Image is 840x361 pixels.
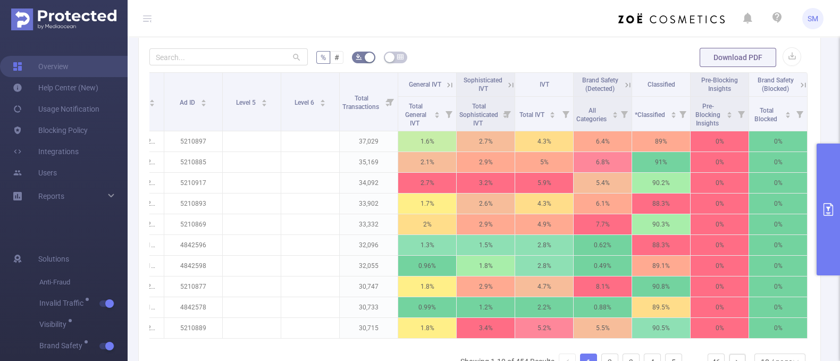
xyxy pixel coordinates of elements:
[574,152,632,172] p: 6.8%
[754,107,779,123] span: Total Blocked
[515,173,573,193] p: 5.9%
[574,297,632,317] p: 0.88%
[434,110,440,113] i: icon: caret-up
[13,98,99,120] a: Usage Notification
[785,114,791,117] i: icon: caret-down
[758,77,794,93] span: Brand Safety (Blocked)
[635,111,667,119] span: *Classified
[695,103,720,127] span: Pre-Blocking Insights
[576,107,608,123] span: All Categories
[164,256,222,276] p: 4842598
[409,81,441,88] span: General IVT
[550,114,556,117] i: icon: caret-down
[320,98,326,104] div: Sort
[200,98,206,101] i: icon: caret-up
[515,297,573,317] p: 2.2%
[398,318,456,338] p: 1.8%
[434,110,440,116] div: Sort
[457,235,515,255] p: 1.5%
[749,152,807,172] p: 0%
[734,97,749,131] i: Filter menu
[670,114,676,117] i: icon: caret-down
[515,276,573,297] p: 4.7%
[164,131,222,152] p: 5210897
[632,256,690,276] p: 89.1%
[574,173,632,193] p: 5.4%
[295,99,316,106] span: Level 6
[632,276,690,297] p: 90.8%
[550,110,556,113] i: icon: caret-up
[320,102,325,105] i: icon: caret-down
[164,276,222,297] p: 5210877
[13,77,98,98] a: Help Center (New)
[340,131,398,152] p: 37,029
[340,235,398,255] p: 32,096
[675,97,690,131] i: Filter menu
[457,194,515,214] p: 2.6%
[39,272,128,293] span: Anti-Fraud
[574,256,632,276] p: 0.49%
[727,110,733,113] i: icon: caret-up
[340,276,398,297] p: 30,747
[632,297,690,317] p: 89.5%
[200,98,207,104] div: Sort
[398,235,456,255] p: 1.3%
[457,152,515,172] p: 2.9%
[340,194,398,214] p: 33,902
[574,131,632,152] p: 6.4%
[320,98,325,101] i: icon: caret-up
[700,48,776,67] button: Download PDF
[38,186,64,207] a: Reports
[727,114,733,117] i: icon: caret-down
[334,53,339,62] span: #
[457,214,515,234] p: 2.9%
[701,77,738,93] span: Pre-Blocking Insights
[13,56,69,77] a: Overview
[200,102,206,105] i: icon: caret-down
[691,256,749,276] p: 0%
[691,276,749,297] p: 0%
[515,152,573,172] p: 5%
[340,318,398,338] p: 30,715
[691,235,749,255] p: 0%
[236,99,257,106] span: Level 5
[617,97,632,131] i: Filter menu
[691,152,749,172] p: 0%
[340,214,398,234] p: 33,332
[749,173,807,193] p: 0%
[785,110,791,116] div: Sort
[398,214,456,234] p: 2%
[515,318,573,338] p: 5.2%
[13,120,88,141] a: Blocking Policy
[515,131,573,152] p: 4.3%
[340,297,398,317] p: 30,733
[792,97,807,131] i: Filter menu
[574,235,632,255] p: 0.62%
[749,297,807,317] p: 0%
[398,194,456,214] p: 1.7%
[632,173,690,193] p: 90.2%
[398,152,456,172] p: 2.1%
[398,131,456,152] p: 1.6%
[164,297,222,317] p: 4842578
[785,110,791,113] i: icon: caret-up
[749,235,807,255] p: 0%
[261,98,267,101] i: icon: caret-up
[39,342,86,349] span: Brand Safety
[13,141,79,162] a: Integrations
[574,214,632,234] p: 7.7%
[519,111,546,119] span: Total IVT
[340,173,398,193] p: 34,092
[691,173,749,193] p: 0%
[398,297,456,317] p: 0.99%
[632,152,690,172] p: 91%
[670,110,677,116] div: Sort
[574,276,632,297] p: 8.1%
[726,110,733,116] div: Sort
[398,256,456,276] p: 0.96%
[457,318,515,338] p: 3.4%
[540,81,549,88] span: IVT
[356,54,362,60] i: icon: bg-colors
[648,81,675,88] span: Classified
[691,194,749,214] p: 0%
